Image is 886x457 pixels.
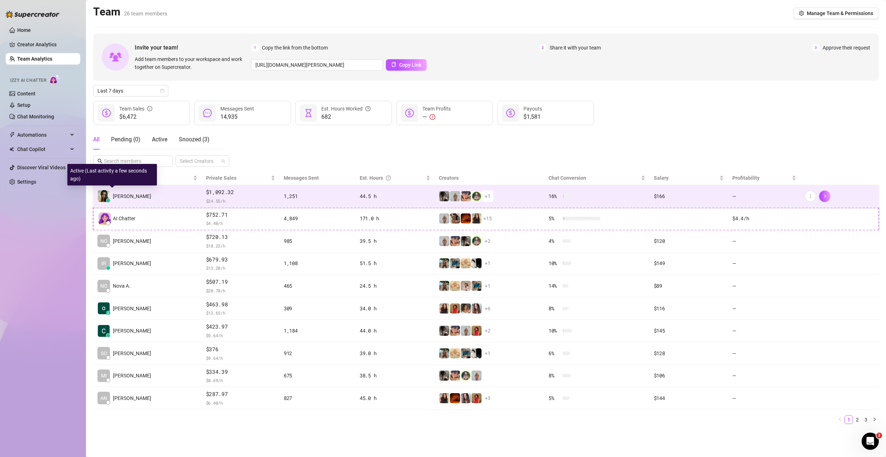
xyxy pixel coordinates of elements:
[284,349,351,357] div: 912
[439,371,449,381] img: daiisyjane
[365,105,370,113] span: question-circle
[793,8,879,19] button: Manage Team & Permissions
[119,113,152,121] span: $6,472
[360,372,430,380] div: 38.5 h
[549,394,560,402] span: 5 %
[206,287,275,294] span: $ 20.70 /h
[206,188,275,197] span: $1,092.32
[17,114,54,119] a: Chat Monitoring
[654,349,724,357] div: $128
[206,354,275,362] span: $ 9.64 /h
[113,327,151,335] span: [PERSON_NAME]
[450,393,460,403] img: vipchocolate
[450,371,460,381] img: bonnierides
[99,212,111,225] img: izzy-ai-chatter-avatar-DDCN_rTZ.svg
[450,213,460,223] img: queendlish
[360,174,425,182] div: Est. Hours
[471,326,482,336] img: bellatendresse
[360,237,430,245] div: 39.5 h
[549,305,560,312] span: 8 %
[135,43,251,52] span: Invite your team!
[360,349,430,357] div: 39.0 h
[10,77,46,84] span: Izzy AI Chatter
[203,109,212,117] span: message
[135,55,248,71] span: Add team members to your workspace and work together on Supercreator.
[147,105,152,113] span: info-circle
[17,56,52,62] a: Team Analytics
[360,192,430,200] div: 44.5 h
[461,393,471,403] img: aurorahaze
[439,258,449,268] img: Libby
[100,282,107,290] span: NO
[461,213,471,223] img: vipchocolate
[523,106,542,112] span: Payouts
[113,259,151,267] span: [PERSON_NAME]
[549,282,560,290] span: 14 %
[485,349,490,357] span: + 1
[450,236,460,246] img: bonnierides
[152,136,167,143] span: Active
[220,113,254,121] span: 14,935
[206,377,275,384] span: $ 8.69 /h
[284,215,351,222] div: 4,849
[836,415,844,424] li: Previous Page
[113,192,151,200] span: [PERSON_NAME]
[732,175,760,181] span: Profitability
[812,44,820,52] span: 3
[461,303,471,314] img: i_want_candy
[124,10,167,17] span: 26 team members
[101,372,107,380] span: MI
[549,259,560,267] span: 10 %
[179,136,210,143] span: Snoozed ( 3 )
[17,39,75,50] a: Creator Analytics
[654,282,724,290] div: $89
[654,327,724,335] div: $145
[461,326,471,336] img: Barbi
[206,211,275,219] span: $752.71
[439,393,449,403] img: diandradelgado
[160,89,164,93] span: calendar
[539,44,547,52] span: 2
[321,113,370,121] span: 682
[17,165,66,170] a: Discover Viral Videos
[284,175,319,181] span: Messages Sent
[654,259,724,267] div: $149
[450,191,460,201] img: Barbi
[17,27,31,33] a: Home
[386,174,391,182] span: question-circle
[550,44,601,52] span: Share it with your team
[422,113,451,121] div: —
[284,372,351,380] div: 675
[113,394,151,402] span: [PERSON_NAME]
[523,113,542,121] span: $1,581
[49,74,60,85] img: AI Chatter
[206,300,275,309] span: $463.98
[439,303,449,314] img: diandradelgado
[17,129,68,141] span: Automations
[113,349,151,357] span: [PERSON_NAME]
[450,303,460,314] img: bellatendresse
[430,114,435,120] span: exclamation-circle
[100,237,107,245] span: NO
[439,191,449,201] img: daiisyjane
[284,237,351,245] div: 985
[17,179,36,185] a: Settings
[461,258,471,268] img: Actually.Maria
[439,213,449,223] img: Barbi
[119,105,152,113] div: Team Sales
[654,305,724,312] div: $116
[549,349,560,357] span: 6 %
[98,325,110,337] img: Cecil Capuchino
[485,192,490,200] span: + 1
[461,348,471,358] img: Eavnc
[262,44,328,52] span: Copy the link from the bottom
[405,109,414,117] span: dollar-circle
[471,303,482,314] img: aurorahaze
[284,394,351,402] div: 827
[862,433,879,450] iframe: Intercom live chat
[807,10,873,16] span: Manage Team & Permissions
[485,327,490,335] span: + 2
[9,147,14,152] img: Chat Copilot
[206,175,236,181] span: Private Sales
[862,415,870,424] li: 3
